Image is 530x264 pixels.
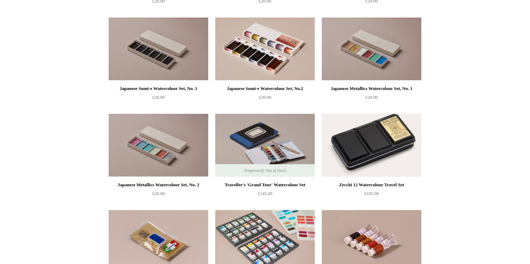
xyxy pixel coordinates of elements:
a: Japanese Metallics Watercolour Set, No. 2 Japanese Metallics Watercolour Set, No. 2 [109,114,208,177]
span: £20.00 [259,95,271,100]
div: Japanese Sumi-e Watercolour Set, No.2 [217,84,313,93]
a: Traveller's 'Grand Tour' Watercolour Set Traveller's 'Grand Tour' Watercolour Set Temporarily Out... [215,114,315,177]
a: Zecchi 12 Watercolour Travel Set Zecchi 12 Watercolour Travel Set [322,114,421,177]
a: Japanese Sumi-e Watercolour Set, No. 1 Japanese Sumi-e Watercolour Set, No. 1 [109,18,208,81]
span: £20.00 [365,95,378,100]
img: Japanese Sumi-e Watercolour Set, No.2 [215,18,315,81]
div: Japanese Sumi-e Watercolour Set, No. 1 [110,84,206,93]
div: Japanese Metallics Watercolour Set, No. 2 [110,181,206,189]
span: £20.00 [152,191,165,196]
img: Traveller's 'Grand Tour' Watercolour Set [215,114,315,177]
span: £145.00 [258,191,272,196]
a: Japanese Sumi-e Watercolour Set, No. 1 £20.00 [109,84,208,113]
a: Japanese Sumi-e Watercolour Set, No.2 £20.00 [215,84,315,113]
a: Japanese Sumi-e Watercolour Set, No.2 Japanese Sumi-e Watercolour Set, No.2 [215,18,315,81]
div: Japanese Metallics Watercolour Set, No. 1 [324,84,420,93]
a: Japanese Metallics Watercolour Set, No. 1 £20.00 [322,84,421,113]
div: Zecchi 12 Watercolour Travel Set [324,181,420,189]
a: Japanese Metallics Watercolour Set, No. 2 £20.00 [109,181,208,209]
a: Traveller's 'Grand Tour' Watercolour Set £145.00 [215,181,315,209]
div: Traveller's 'Grand Tour' Watercolour Set [217,181,313,189]
a: Japanese Metallics Watercolour Set, No. 1 Japanese Metallics Watercolour Set, No. 1 [322,18,421,81]
span: £20.00 [152,95,165,100]
img: Japanese Metallics Watercolour Set, No. 1 [322,18,421,81]
span: Temporarily Out of Stock [237,164,293,177]
a: Zecchi 12 Watercolour Travel Set £105.00 [322,181,421,209]
img: Japanese Metallics Watercolour Set, No. 2 [109,114,208,177]
img: Zecchi 12 Watercolour Travel Set [322,114,421,177]
span: £105.00 [364,191,379,196]
img: Japanese Sumi-e Watercolour Set, No. 1 [109,18,208,81]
